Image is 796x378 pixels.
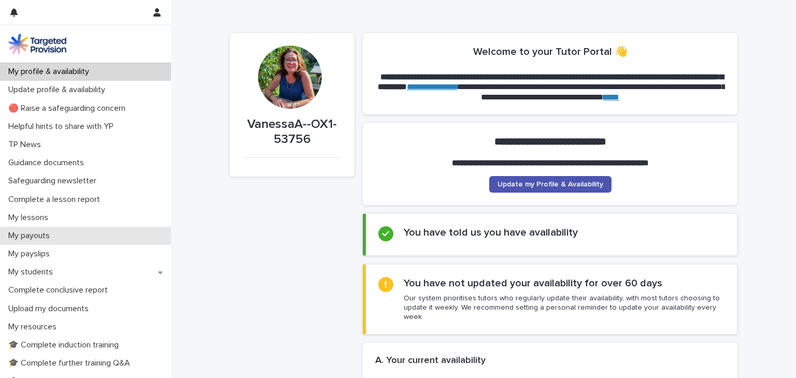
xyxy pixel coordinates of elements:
p: Helpful hints to share with YP [4,122,122,132]
p: My profile & availability [4,67,97,77]
p: TP News [4,140,49,150]
h2: A. Your current availability [375,355,486,367]
h2: You have not updated your availability for over 60 days [404,277,662,289]
p: Guidance documents [4,158,92,168]
p: Update profile & availability [4,85,113,95]
p: Complete conclusive report [4,285,116,295]
p: 🔴 Raise a safeguarding concern [4,104,134,113]
h2: You have told us you have availability [404,226,578,239]
p: Our system prioritises tutors who regularly update their availability, with most tutors choosing ... [404,294,724,322]
p: My students [4,267,61,277]
a: Update my Profile & Availability [489,176,612,193]
p: VanessaA--OX1-53756 [242,117,342,147]
p: Upload my documents [4,304,97,314]
p: My payouts [4,231,58,241]
p: Safeguarding newsletter [4,176,105,186]
span: Update my Profile & Availability [497,181,603,188]
p: 🎓 Complete induction training [4,340,127,350]
p: My resources [4,322,65,332]
p: My lessons [4,213,56,223]
p: 🎓 Complete further training Q&A [4,358,138,368]
img: M5nRWzHhSzIhMunXDL62 [8,34,66,54]
h2: Welcome to your Tutor Portal 👋 [473,46,628,58]
p: My payslips [4,249,58,259]
p: Complete a lesson report [4,195,108,205]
